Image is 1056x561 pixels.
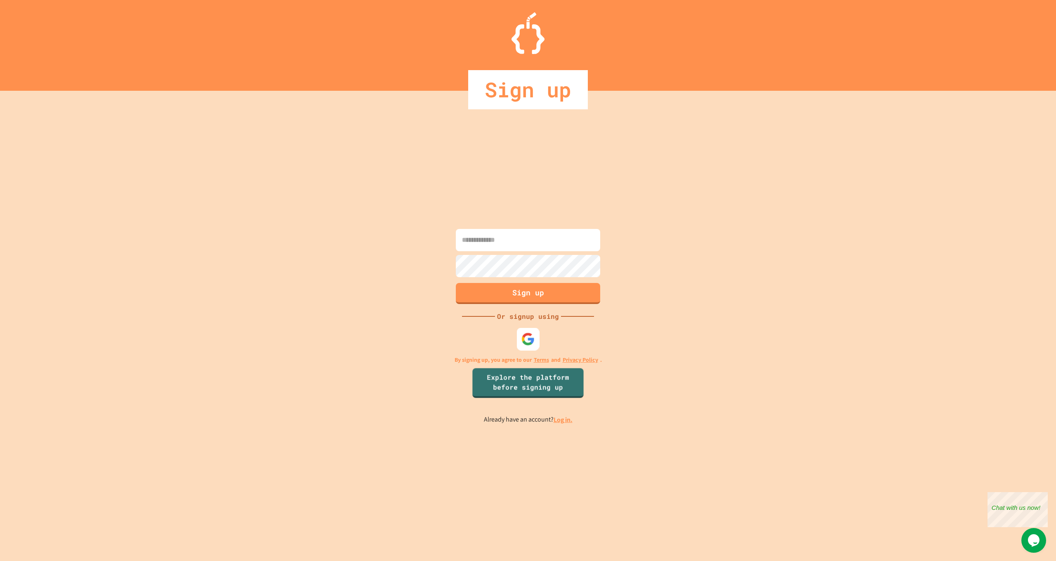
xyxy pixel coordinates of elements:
button: Sign up [456,283,600,304]
p: By signing up, you agree to our and . [455,356,602,364]
a: Privacy Policy [563,356,598,364]
img: google-icon.svg [521,332,535,346]
p: Already have an account? [484,415,573,425]
a: Explore the platform before signing up [472,368,583,398]
div: Sign up [468,70,588,109]
a: Log in. [554,415,573,424]
iframe: chat widget [988,492,1048,527]
img: Logo.svg [511,12,544,54]
div: Or signup using [495,311,561,321]
iframe: chat widget [1021,528,1048,553]
a: Terms [534,356,549,364]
